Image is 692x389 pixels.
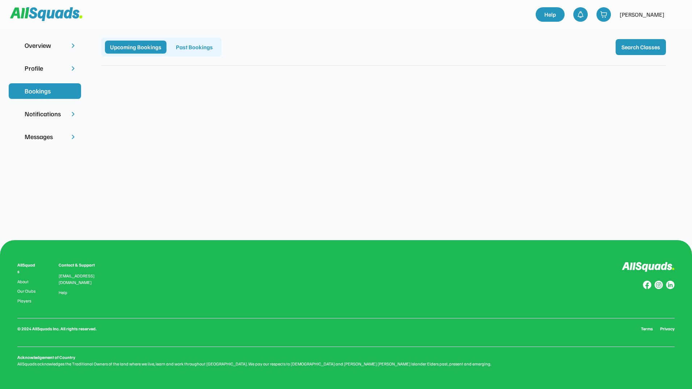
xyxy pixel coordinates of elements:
a: Privacy [660,326,675,332]
img: chevron-right.svg [69,110,77,118]
img: yH5BAEAAAAALAAAAAABAAEAAAIBRAA7 [13,65,20,72]
img: chevron-right.svg [69,42,77,49]
a: Help [536,7,565,22]
div: Overview [25,41,65,50]
img: chevron-right.svg [69,65,77,72]
img: Group%20copy%208.svg [643,281,651,289]
img: Group%20copy%207.svg [654,281,663,289]
img: bell-03%20%281%29.svg [577,11,584,18]
a: Help [59,290,67,295]
img: yH5BAEAAAAALAAAAAABAAEAAAIBRAA7 [13,88,20,95]
div: [EMAIL_ADDRESS][DOMAIN_NAME] [59,273,104,286]
div: Acknowledgement of Country [17,354,75,361]
img: yH5BAEAAAAALAAAAAABAAEAAAIBRAA7 [13,133,20,141]
img: chevron-right.svg [69,133,77,141]
img: shopping-cart-01%20%281%29.svg [600,11,607,18]
div: Bookings [25,86,65,96]
div: Upcoming Bookings [105,41,166,54]
div: Contact & Support [59,262,104,268]
div: AllSquads [17,262,37,275]
a: About [17,279,37,284]
div: Past Bookings [171,41,218,54]
div: Notifications [25,109,65,119]
a: Our Clubs [17,289,37,294]
img: yH5BAEAAAAALAAAAAABAAEAAAIBRAA7 [13,42,20,49]
img: Squad%20Logo.svg [10,7,83,21]
button: Search Classes [616,39,666,55]
div: AllSquads acknowledges the Traditional Owners of the land where we live, learn and work throughou... [17,361,675,367]
div: Profile [25,63,65,73]
div: © 2024 AllSquads Inc. All rights reserved. [17,326,97,332]
img: yH5BAEAAAAALAAAAAABAAEAAAIBRAA7 [669,7,683,22]
div: Messages [25,132,65,142]
img: Logo%20inverted.svg [622,262,675,272]
div: [PERSON_NAME] [620,10,664,19]
img: yH5BAEAAAAALAAAAAABAAEAAAIBRAA7 [13,110,20,118]
img: Group%20copy%206.svg [666,281,675,289]
a: Players [17,298,37,304]
a: Terms [641,326,653,332]
img: yH5BAEAAAAALAAAAAABAAEAAAIBRAA7 [69,88,77,95]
